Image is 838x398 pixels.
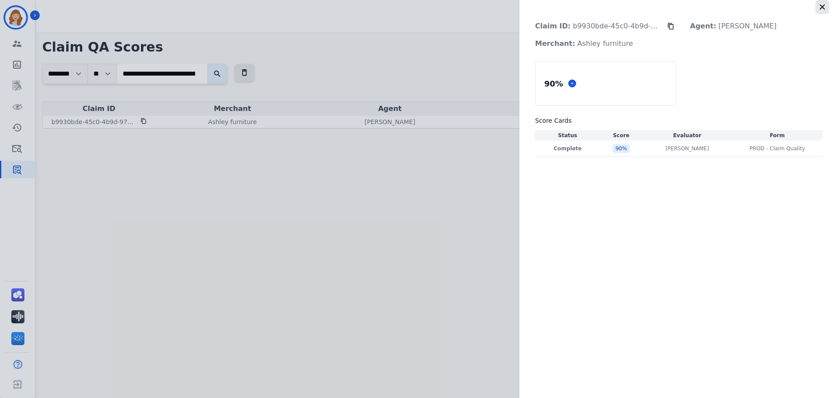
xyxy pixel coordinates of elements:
p: [PERSON_NAME] [683,17,783,35]
p: b9930bde-45c0-4b9d-9710-bfefac41ed6a [528,17,667,35]
p: [PERSON_NAME] [666,145,709,152]
div: 90 % [543,76,565,91]
th: Score [600,130,642,141]
th: Evaluator [642,130,732,141]
div: 90 % [613,144,630,153]
strong: Claim ID: [535,22,570,30]
span: PROD - Claim Quality [749,145,805,152]
strong: Agent: [690,22,716,30]
th: Form [732,130,822,141]
p: Ashley furniture [528,35,640,52]
h3: Score Cards [535,116,822,125]
p: Complete [537,145,598,152]
th: Status [535,130,600,141]
strong: Merchant: [535,39,575,48]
